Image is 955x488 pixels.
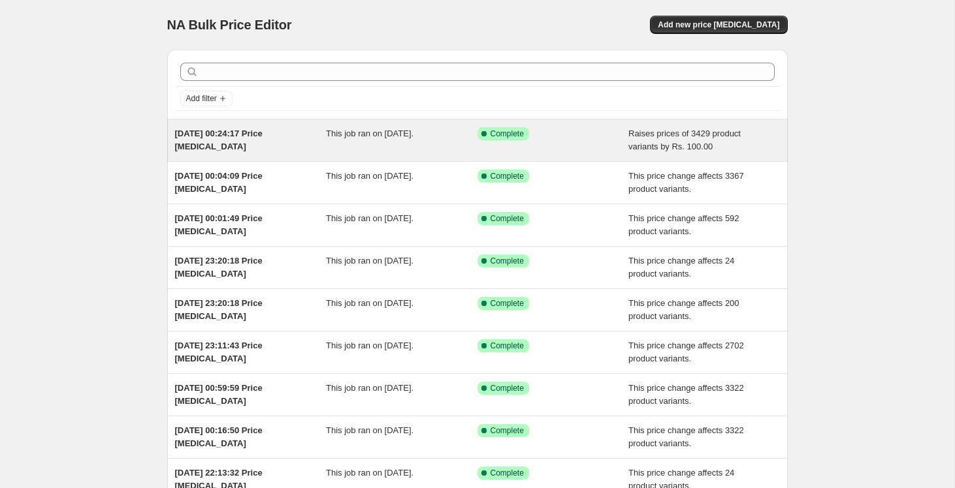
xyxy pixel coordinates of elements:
span: This job ran on [DATE]. [326,171,413,181]
span: This job ran on [DATE]. [326,341,413,350]
span: Complete [491,383,524,393]
span: Complete [491,213,524,224]
button: Add new price [MEDICAL_DATA] [650,16,787,34]
span: This price change affects 3322 product variants. [628,383,744,406]
span: This price change affects 200 product variants. [628,298,739,321]
span: NA Bulk Price Editor [167,18,292,32]
span: This job ran on [DATE]. [326,468,413,478]
span: Complete [491,171,524,181]
button: Add filter [180,91,233,106]
span: [DATE] 00:04:09 Price [MEDICAL_DATA] [175,171,263,194]
span: This price change affects 592 product variants. [628,213,739,236]
span: This job ran on [DATE]. [326,256,413,266]
span: This job ran on [DATE]. [326,383,413,393]
span: This price change affects 24 product variants. [628,256,734,279]
span: Complete [491,425,524,436]
span: Complete [491,341,524,351]
span: [DATE] 00:16:50 Price [MEDICAL_DATA] [175,425,263,448]
span: This job ran on [DATE]. [326,129,413,138]
span: Complete [491,256,524,266]
span: [DATE] 23:20:18 Price [MEDICAL_DATA] [175,298,263,321]
span: [DATE] 00:59:59 Price [MEDICAL_DATA] [175,383,263,406]
span: Add filter [186,93,217,104]
span: Add new price [MEDICAL_DATA] [658,20,779,30]
span: This price change affects 3322 product variants. [628,425,744,448]
span: This price change affects 3367 product variants. [628,171,744,194]
span: [DATE] 00:24:17 Price [MEDICAL_DATA] [175,129,263,151]
span: Complete [491,298,524,309]
span: This price change affects 2702 product variants. [628,341,744,363]
span: [DATE] 00:01:49 Price [MEDICAL_DATA] [175,213,263,236]
span: This job ran on [DATE]. [326,425,413,435]
span: [DATE] 23:11:43 Price [MEDICAL_DATA] [175,341,263,363]
span: Complete [491,129,524,139]
span: [DATE] 23:20:18 Price [MEDICAL_DATA] [175,256,263,279]
span: Complete [491,468,524,478]
span: This job ran on [DATE]. [326,213,413,223]
span: Raises prices of 3429 product variants by Rs. 100.00 [628,129,741,151]
span: This job ran on [DATE]. [326,298,413,308]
